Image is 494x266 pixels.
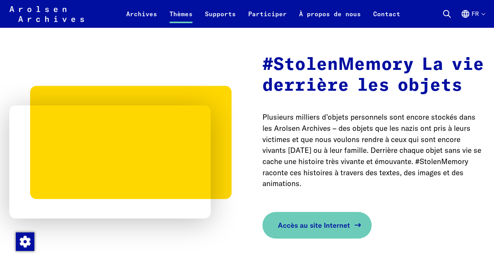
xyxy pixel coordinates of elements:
[262,212,372,239] a: Accès au site Internet
[262,112,485,189] p: Plusieurs milliers d’objets personnels sont encore stockés dans les Arolsen Archives – des objets...
[367,9,406,28] a: Contact
[461,9,485,28] button: Français, sélection de la langue
[199,9,242,28] a: Supports
[242,9,293,28] a: Participer
[120,5,406,23] nav: Principal
[293,9,367,28] a: À propos de nous
[120,9,163,28] a: Archives
[163,9,199,28] a: Thèmes
[15,232,34,251] div: Modification du consentement
[16,232,34,251] img: Modification du consentement
[278,220,350,230] span: Accès au site Internet
[262,56,484,95] strong: #StolenMemory La vie derrière les objets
